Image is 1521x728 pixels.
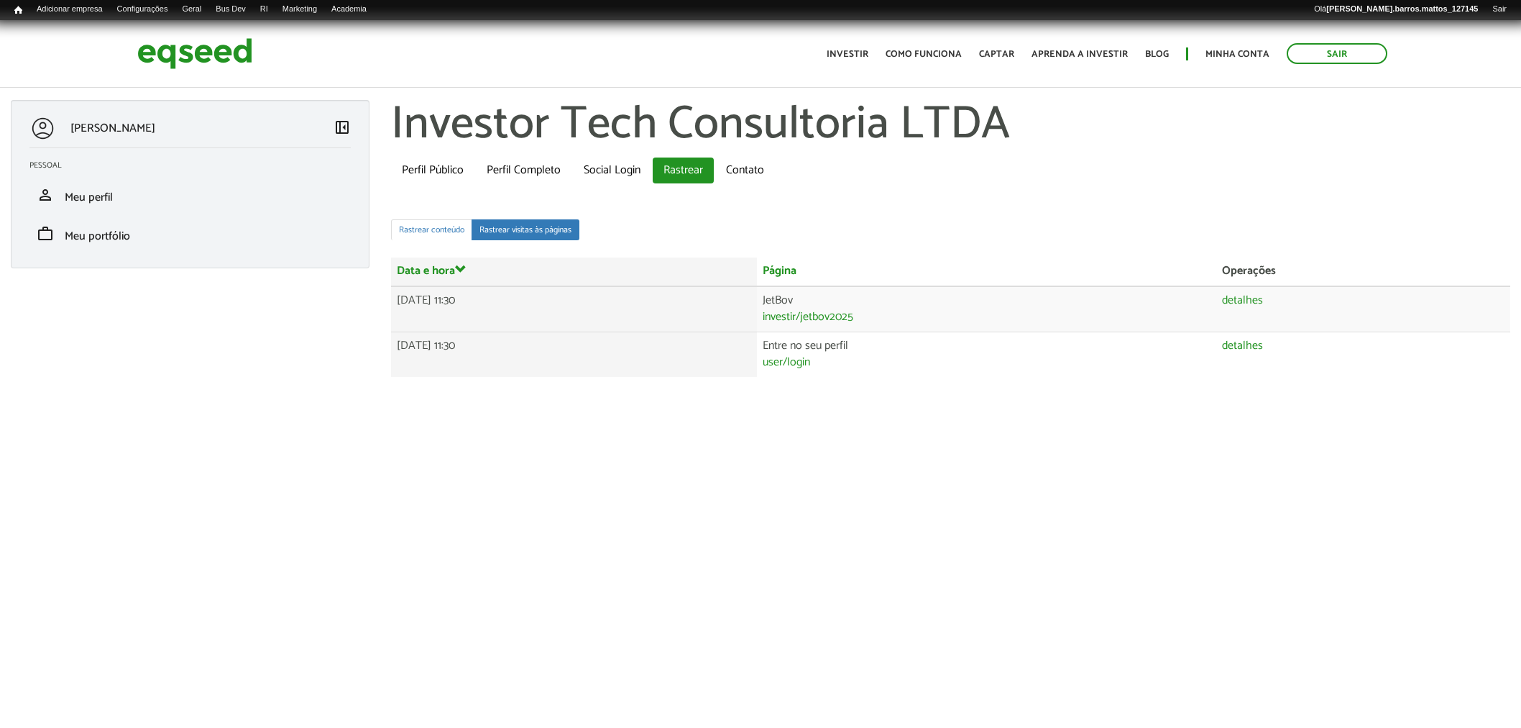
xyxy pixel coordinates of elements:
li: Meu perfil [19,176,362,214]
strong: [PERSON_NAME].barros.mattos_127145 [1326,4,1478,13]
a: Academia [324,4,374,15]
a: Início [7,4,29,17]
td: JetBov [757,286,1216,332]
a: Sair [1485,4,1514,15]
a: Minha conta [1205,50,1269,59]
a: Olá[PERSON_NAME].barros.mattos_127145 [1307,4,1485,15]
td: [DATE] 11:30 [391,332,757,376]
a: Bus Dev [208,4,253,15]
span: work [37,225,54,242]
a: detalhes [1222,340,1263,352]
a: Blog [1145,50,1169,59]
a: Investir [827,50,868,59]
a: Perfil Público [391,158,474,183]
a: Rastrear conteúdo [391,219,472,240]
a: Adicionar empresa [29,4,110,15]
td: [DATE] 11:30 [391,286,757,332]
h1: Investor Tech Consultoria LTDA [391,100,1510,150]
span: Início [14,5,22,15]
th: Operações [1216,258,1511,286]
a: Sair [1287,43,1387,64]
td: Entre no seu perfil [757,332,1216,376]
h2: Pessoal [29,161,362,170]
a: Página [763,265,796,277]
a: Colapsar menu [334,119,351,139]
a: Rastrear visitas às páginas [472,219,579,240]
span: person [37,186,54,204]
a: detalhes [1222,295,1263,306]
a: workMeu portfólio [29,225,351,242]
p: [PERSON_NAME] [70,122,155,135]
a: personMeu perfil [29,186,351,204]
a: Perfil Completo [476,158,571,183]
a: Configurações [110,4,175,15]
a: Aprenda a investir [1031,50,1128,59]
img: EqSeed [137,35,252,73]
a: Marketing [275,4,324,15]
li: Meu portfólio [19,214,362,253]
a: Data e hora [397,263,467,277]
a: Captar [979,50,1014,59]
span: left_panel_close [334,119,351,136]
span: Meu portfólio [65,227,130,246]
a: investir/jetbov2025 [763,311,853,323]
a: Como funciona [886,50,962,59]
a: Rastrear [653,158,714,183]
a: user/login [763,357,810,368]
a: Geral [175,4,208,15]
span: Meu perfil [65,188,113,207]
a: Social Login [573,158,651,183]
a: RI [253,4,275,15]
a: Contato [715,158,775,183]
